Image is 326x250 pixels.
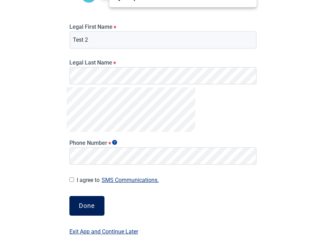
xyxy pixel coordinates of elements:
[69,227,138,250] button: Exit App and Continue Later
[69,140,257,146] label: Phone Number
[69,23,257,30] label: Legal First Name
[79,202,95,209] div: Done
[69,196,104,216] button: Done
[112,140,117,145] span: Show tooltip
[69,227,138,236] label: Exit App and Continue Later
[100,175,161,185] button: I agree to
[77,175,257,185] label: I agree to
[69,59,257,66] label: Legal Last Name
